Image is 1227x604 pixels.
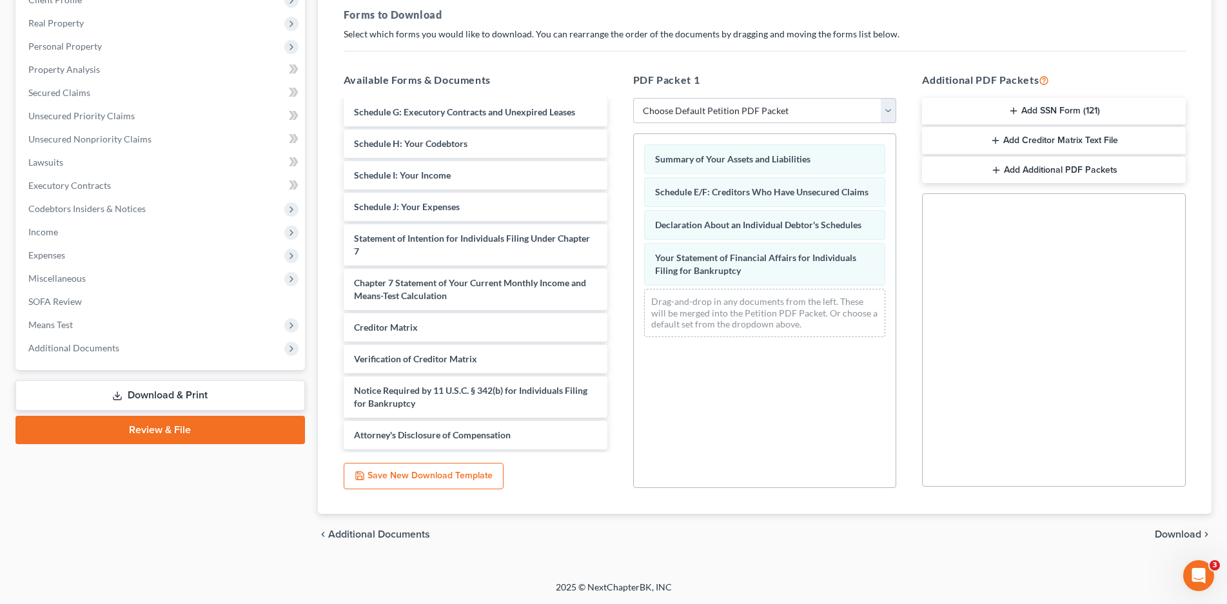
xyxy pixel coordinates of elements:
[28,226,58,237] span: Income
[354,201,460,212] span: Schedule J: Your Expenses
[1201,529,1212,540] i: chevron_right
[18,174,305,197] a: Executory Contracts
[28,110,135,121] span: Unsecured Priority Claims
[28,249,65,260] span: Expenses
[28,180,111,191] span: Executory Contracts
[922,72,1186,88] h5: Additional PDF Packets
[246,581,981,604] div: 2025 © NextChapterBK, INC
[318,529,430,540] a: chevron_left Additional Documents
[28,87,90,98] span: Secured Claims
[354,353,477,364] span: Verification of Creditor Matrix
[354,170,451,180] span: Schedule I: Your Income
[655,252,856,276] span: Your Statement of Financial Affairs for Individuals Filing for Bankruptcy
[28,203,146,214] span: Codebtors Insiders & Notices
[28,133,152,144] span: Unsecured Nonpriority Claims
[354,138,467,149] span: Schedule H: Your Codebtors
[18,151,305,174] a: Lawsuits
[354,322,418,333] span: Creditor Matrix
[354,429,511,440] span: Attorney's Disclosure of Compensation
[344,28,1186,41] p: Select which forms you would like to download. You can rearrange the order of the documents by dr...
[28,319,73,330] span: Means Test
[354,385,587,409] span: Notice Required by 11 U.S.C. § 342(b) for Individuals Filing for Bankruptcy
[354,233,590,257] span: Statement of Intention for Individuals Filing Under Chapter 7
[28,296,82,307] span: SOFA Review
[18,81,305,104] a: Secured Claims
[18,58,305,81] a: Property Analysis
[15,380,305,411] a: Download & Print
[633,72,897,88] h5: PDF Packet 1
[328,529,430,540] span: Additional Documents
[344,463,504,490] button: Save New Download Template
[354,277,586,301] span: Chapter 7 Statement of Your Current Monthly Income and Means-Test Calculation
[15,416,305,444] a: Review & File
[344,7,1186,23] h5: Forms to Download
[1183,560,1214,591] iframe: Intercom live chat
[1210,560,1220,570] span: 3
[922,98,1186,125] button: Add SSN Form (121)
[28,41,102,52] span: Personal Property
[655,153,810,164] span: Summary of Your Assets and Liabilities
[354,106,575,117] span: Schedule G: Executory Contracts and Unexpired Leases
[18,104,305,128] a: Unsecured Priority Claims
[28,17,84,28] span: Real Property
[28,342,119,353] span: Additional Documents
[655,219,861,230] span: Declaration About an Individual Debtor's Schedules
[655,186,869,197] span: Schedule E/F: Creditors Who Have Unsecured Claims
[344,72,607,88] h5: Available Forms & Documents
[28,157,63,168] span: Lawsuits
[18,128,305,151] a: Unsecured Nonpriority Claims
[922,157,1186,184] button: Add Additional PDF Packets
[644,289,886,337] div: Drag-and-drop in any documents from the left. These will be merged into the Petition PDF Packet. ...
[318,529,328,540] i: chevron_left
[18,290,305,313] a: SOFA Review
[28,64,100,75] span: Property Analysis
[922,127,1186,154] button: Add Creditor Matrix Text File
[1155,529,1212,540] button: Download chevron_right
[28,273,86,284] span: Miscellaneous
[1155,529,1201,540] span: Download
